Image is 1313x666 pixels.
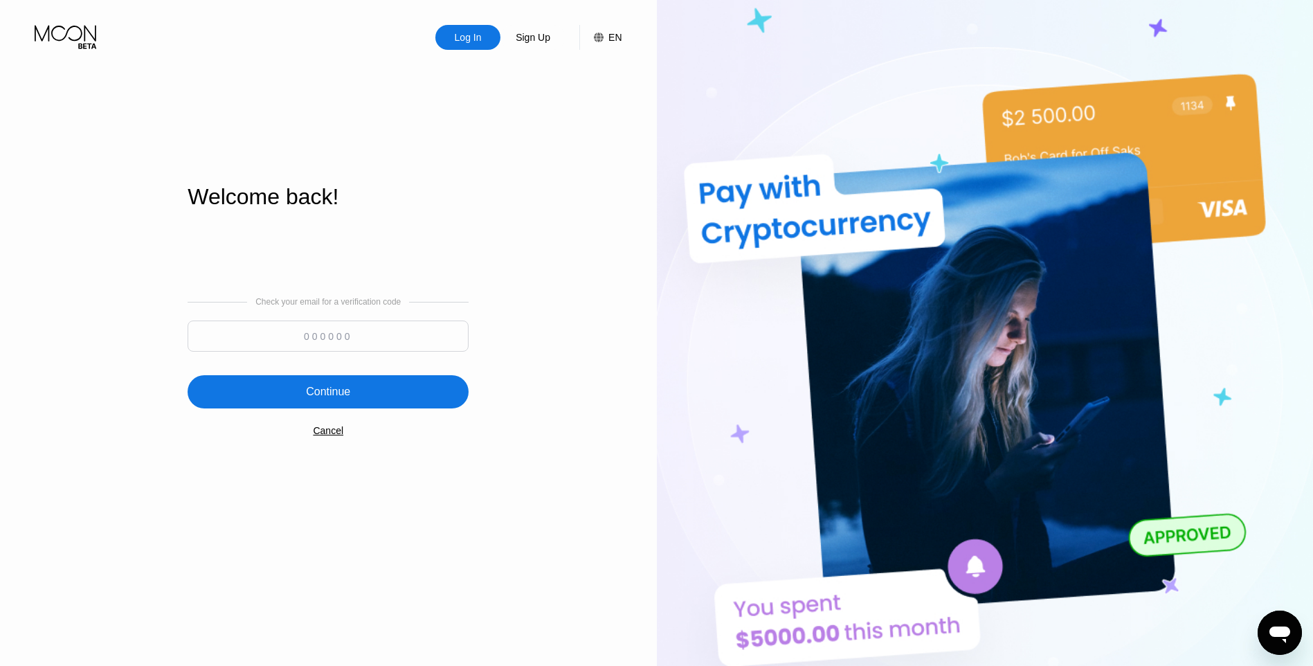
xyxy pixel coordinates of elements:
[255,297,401,307] div: Check your email for a verification code
[608,32,622,43] div: EN
[306,385,350,399] div: Continue
[313,425,343,436] div: Cancel
[514,30,552,44] div: Sign Up
[188,184,469,210] div: Welcome back!
[453,30,483,44] div: Log In
[188,375,469,408] div: Continue
[579,25,622,50] div: EN
[500,25,565,50] div: Sign Up
[188,321,469,352] input: 000000
[1258,611,1302,655] iframe: Button to launch messaging window
[435,25,500,50] div: Log In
